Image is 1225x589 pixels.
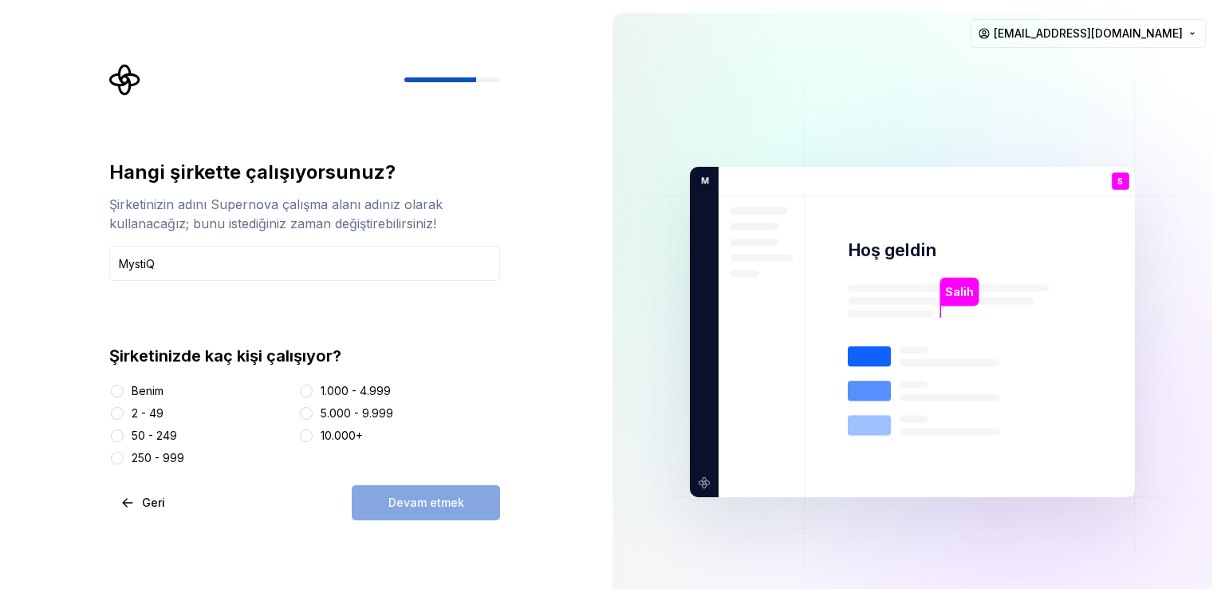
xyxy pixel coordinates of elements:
font: 250 - 999 [132,451,184,464]
button: [EMAIL_ADDRESS][DOMAIN_NAME] [971,19,1206,48]
font: Salih [945,285,973,299]
button: Geri [109,485,179,520]
font: 5.000 - 9.999 [321,406,393,420]
font: Geri [142,496,165,509]
font: 10.000+ [321,429,363,442]
font: Hoş geldin [848,239,938,260]
font: 2 - 49 [132,406,163,420]
font: Şirketinizin adını Supernova çalışma alanı adınız olarak kullanacağız; bunu istediğiniz zaman değ... [109,196,443,231]
font: S [1117,176,1123,187]
font: [EMAIL_ADDRESS][DOMAIN_NAME] [994,26,1183,40]
font: 1.000 - 4.999 [321,384,391,397]
svg: Süpernova Logosu [109,64,141,96]
font: Şirketinizde kaç kişi çalışıyor? [109,346,341,366]
font: 50 - 249 [132,429,177,442]
font: M [701,175,709,186]
font: Benim [132,384,163,397]
font: Hangi şirkette çalışıyorsunuz? [109,160,396,184]
input: Firma Adı [109,246,500,281]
